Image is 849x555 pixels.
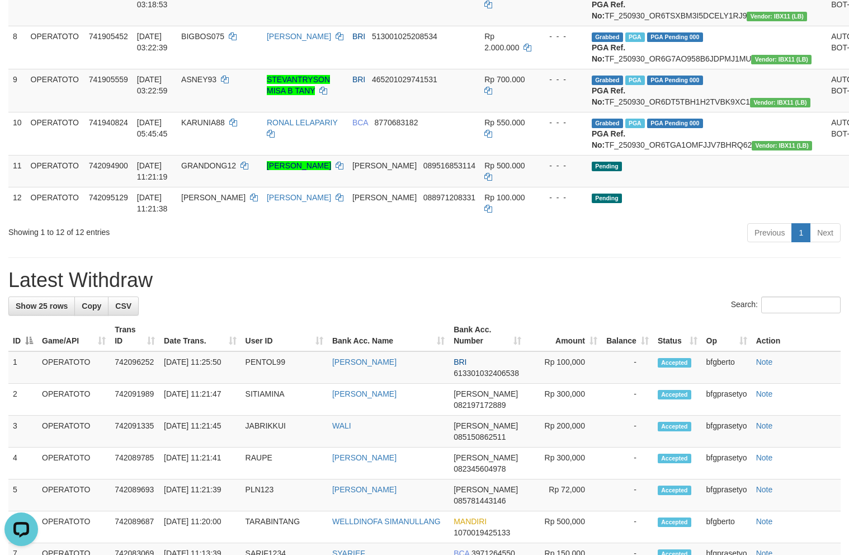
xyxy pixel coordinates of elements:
[137,118,168,138] span: [DATE] 05:45:45
[592,76,623,85] span: Grabbed
[658,454,691,463] span: Accepted
[751,55,812,64] span: Vendor URL: https://dashboard.q2checkout.com/secure
[592,32,623,42] span: Grabbed
[454,485,518,494] span: [PERSON_NAME]
[267,118,338,127] a: RONAL LELAPARIY
[89,32,128,41] span: 741905452
[159,448,241,479] td: [DATE] 11:21:41
[658,486,691,495] span: Accepted
[37,384,110,416] td: OPERATOTO
[159,511,241,543] td: [DATE] 11:20:00
[332,485,397,494] a: [PERSON_NAME]
[602,384,653,416] td: -
[810,223,841,242] a: Next
[454,369,519,378] span: Copy 613301032406538 to clipboard
[625,76,645,85] span: Marked by bfgfanolo
[747,223,792,242] a: Previous
[750,98,810,107] span: Vendor URL: https://dashboard.q2checkout.com/secure
[37,511,110,543] td: OPERATOTO
[241,479,328,511] td: PLN123
[592,162,622,171] span: Pending
[8,222,346,238] div: Showing 1 to 12 of 12 entries
[110,351,159,384] td: 742096252
[526,448,602,479] td: Rp 300,000
[526,511,602,543] td: Rp 500,000
[526,479,602,511] td: Rp 72,000
[587,69,827,112] td: TF_250930_OR6DT5TBH1H2TVBK9XC1
[8,319,37,351] th: ID: activate to sort column descending
[454,358,466,366] span: BRI
[484,193,525,202] span: Rp 100.000
[37,351,110,384] td: OPERATOTO
[756,453,773,462] a: Note
[454,517,487,526] span: MANDIRI
[137,193,168,213] span: [DATE] 11:21:38
[37,448,110,479] td: OPERATOTO
[37,479,110,511] td: OPERATOTO
[702,384,752,416] td: bfgprasetyo
[26,187,84,219] td: OPERATOTO
[352,118,368,127] span: BCA
[540,160,583,171] div: - - -
[8,26,26,69] td: 8
[26,69,84,112] td: OPERATOTO
[592,194,622,203] span: Pending
[26,26,84,69] td: OPERATOTO
[658,390,691,399] span: Accepted
[592,43,625,63] b: PGA Ref. No:
[181,118,225,127] span: KARUNIA88
[89,161,128,170] span: 742094900
[137,32,168,52] span: [DATE] 03:22:39
[159,479,241,511] td: [DATE] 11:21:39
[241,351,328,384] td: PENTOL99
[592,119,623,128] span: Grabbed
[137,161,168,181] span: [DATE] 11:21:19
[526,351,602,384] td: Rp 100,000
[8,479,37,511] td: 5
[756,358,773,366] a: Note
[454,496,506,505] span: Copy 085781443146 to clipboard
[702,319,752,351] th: Op: activate to sort column ascending
[181,75,216,84] span: ASNEY93
[8,69,26,112] td: 9
[647,76,703,85] span: PGA Pending
[241,448,328,479] td: RAUPE
[267,193,331,202] a: [PERSON_NAME]
[241,416,328,448] td: JABRIKKUI
[702,511,752,543] td: bfgberto
[8,416,37,448] td: 3
[8,351,37,384] td: 1
[110,479,159,511] td: 742089693
[375,118,418,127] span: Copy 8770683182 to clipboard
[658,358,691,368] span: Accepted
[484,118,525,127] span: Rp 550.000
[752,319,841,351] th: Action
[592,86,625,106] b: PGA Ref. No:
[540,31,583,42] div: - - -
[328,319,449,351] th: Bank Acc. Name: activate to sort column ascending
[540,192,583,203] div: - - -
[791,223,810,242] a: 1
[454,528,510,537] span: Copy 1070019425133 to clipboard
[8,297,75,316] a: Show 25 rows
[4,4,38,38] button: Open LiveChat chat widget
[8,155,26,187] td: 11
[752,141,812,150] span: Vendor URL: https://dashboard.q2checkout.com/secure
[756,485,773,494] a: Note
[587,112,827,155] td: TF_250930_OR6TGA1OMFJJV7BHRQ62
[89,193,128,202] span: 742095129
[454,421,518,430] span: [PERSON_NAME]
[756,389,773,398] a: Note
[454,453,518,462] span: [PERSON_NAME]
[454,389,518,398] span: [PERSON_NAME]
[484,161,525,170] span: Rp 500.000
[110,448,159,479] td: 742089785
[267,32,331,41] a: [PERSON_NAME]
[423,161,475,170] span: Copy 089516853114 to clipboard
[702,479,752,511] td: bfgprasetyo
[625,32,645,42] span: Marked by bfgfanolo
[602,448,653,479] td: -
[449,319,526,351] th: Bank Acc. Number: activate to sort column ascending
[8,187,26,219] td: 12
[241,384,328,416] td: SITIAMINA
